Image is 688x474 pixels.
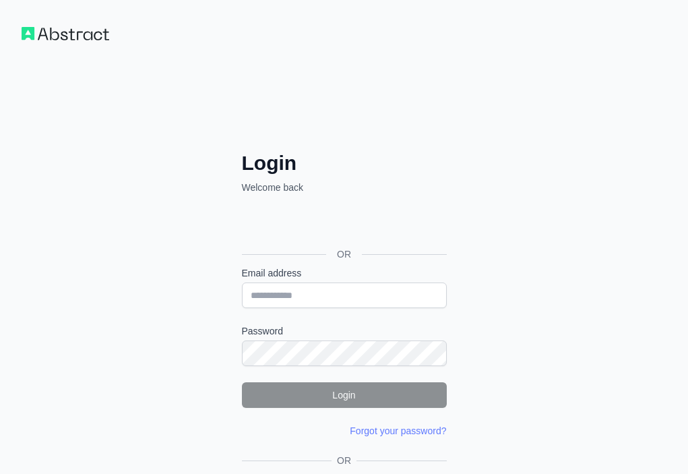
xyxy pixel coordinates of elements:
a: Forgot your password? [350,425,446,436]
p: Welcome back [242,181,447,194]
img: Workflow [22,27,109,40]
button: Login [242,382,447,408]
span: OR [326,247,362,261]
h2: Login [242,151,447,175]
label: Password [242,324,447,338]
label: Email address [242,266,447,280]
iframe: Przycisk Zaloguj się przez Google [235,209,451,239]
span: OR [332,454,356,467]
